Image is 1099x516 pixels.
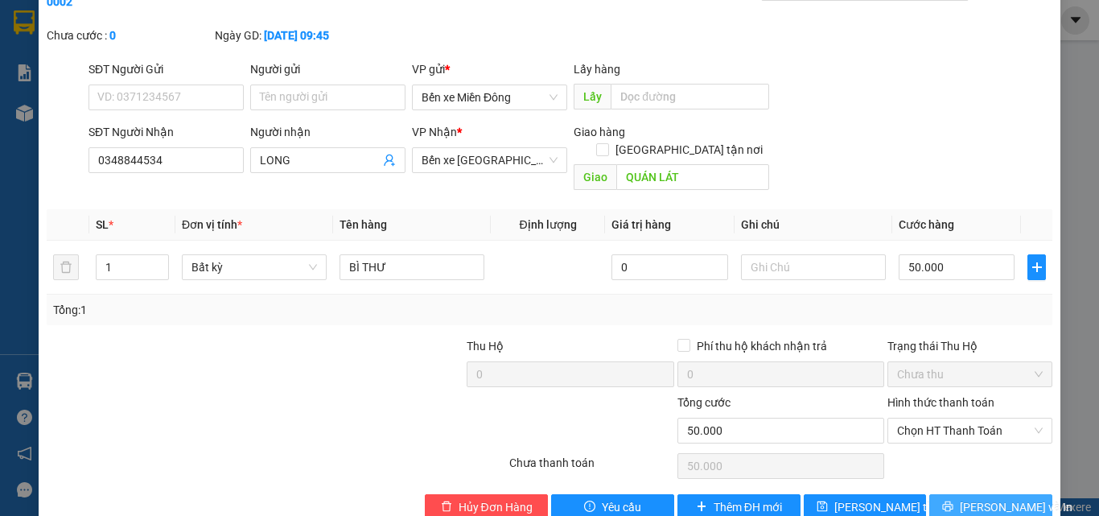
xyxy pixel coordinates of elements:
[467,340,504,353] span: Thu Hộ
[616,164,769,190] input: Dọc đường
[696,501,707,514] span: plus
[8,8,233,68] li: Rạng Đông Buslines
[191,255,317,279] span: Bất kỳ
[340,254,484,280] input: VD: Bàn, Ghế
[109,29,116,42] b: 0
[817,501,828,514] span: save
[182,218,242,231] span: Đơn vị tính
[960,498,1072,516] span: [PERSON_NAME] và In
[677,396,731,409] span: Tổng cước
[264,29,329,42] b: [DATE] 09:45
[574,164,616,190] span: Giao
[519,218,576,231] span: Định lượng
[611,218,671,231] span: Giá trị hàng
[459,498,533,516] span: Hủy Đơn Hàng
[609,141,769,159] span: [GEOGRAPHIC_DATA] tận nơi
[508,454,676,482] div: Chưa thanh toán
[422,148,558,172] span: Bến xe Quảng Ngãi
[47,27,212,44] div: Chưa cước :
[250,123,405,141] div: Người nhận
[8,87,111,122] li: VP Bến xe Miền Đông
[899,218,954,231] span: Cước hàng
[1027,254,1046,280] button: plus
[714,498,782,516] span: Thêm ĐH mới
[887,337,1052,355] div: Trạng thái Thu Hộ
[897,362,1043,386] span: Chưa thu
[735,209,892,241] th: Ghi chú
[250,60,405,78] div: Người gửi
[834,498,963,516] span: [PERSON_NAME] thay đổi
[887,396,994,409] label: Hình thức thanh toán
[53,254,79,280] button: delete
[383,154,396,167] span: user-add
[412,60,567,78] div: VP gửi
[1028,261,1045,274] span: plus
[574,126,625,138] span: Giao hàng
[215,27,380,44] div: Ngày GD:
[340,218,387,231] span: Tên hàng
[584,501,595,514] span: exclamation-circle
[412,126,457,138] span: VP Nhận
[441,501,452,514] span: delete
[574,84,611,109] span: Lấy
[741,254,886,280] input: Ghi Chú
[611,84,769,109] input: Dọc đường
[942,501,953,514] span: printer
[96,218,109,231] span: SL
[422,85,558,109] span: Bến xe Miền Đông
[690,337,834,355] span: Phí thu hộ khách nhận trả
[53,301,426,319] div: Tổng: 1
[111,87,214,140] li: VP Bến xe [GEOGRAPHIC_DATA]
[88,60,244,78] div: SĐT Người Gửi
[574,63,620,76] span: Lấy hàng
[602,498,641,516] span: Yêu cầu
[88,123,244,141] div: SĐT Người Nhận
[897,419,1043,443] span: Chọn HT Thanh Toán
